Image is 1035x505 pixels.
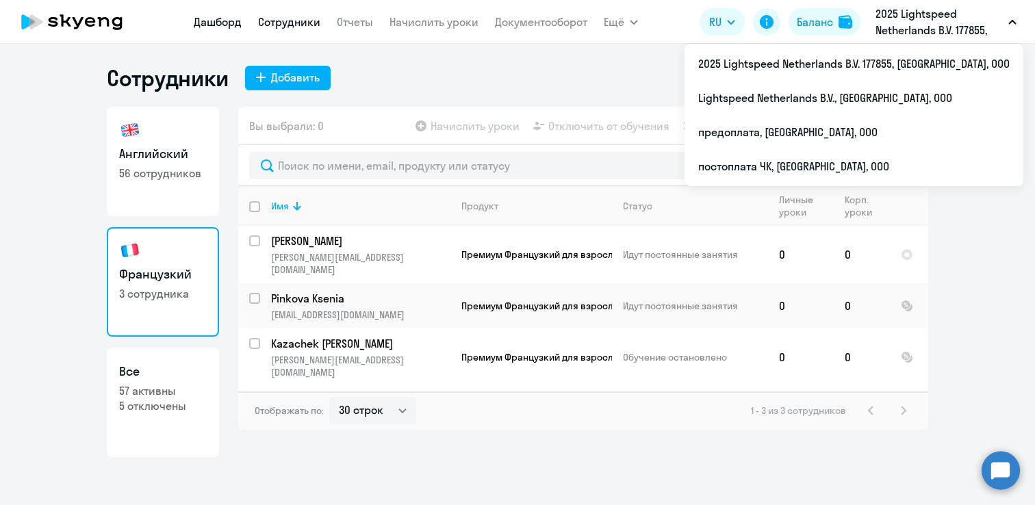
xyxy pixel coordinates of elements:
[119,286,207,301] p: 3 сотрудника
[845,194,880,218] div: Корп. уроки
[779,194,823,218] div: Личные уроки
[709,14,721,30] span: RU
[271,200,450,212] div: Имя
[876,5,1003,38] p: 2025 Lightspeed Netherlands B.V. 177855, [GEOGRAPHIC_DATA], ООО
[119,363,207,380] h3: Все
[271,309,450,321] p: [EMAIL_ADDRESS][DOMAIN_NAME]
[623,300,767,312] p: Идут постоянные занятия
[779,194,833,218] div: Личные уроки
[271,69,320,86] div: Добавить
[623,200,767,212] div: Статус
[271,354,450,378] p: [PERSON_NAME][EMAIL_ADDRESS][DOMAIN_NAME]
[107,64,229,92] h1: Сотрудники
[623,200,652,212] div: Статус
[107,348,219,457] a: Все57 активны5 отключены
[249,152,917,179] input: Поиск по имени, email, продукту или статусу
[834,226,890,283] td: 0
[461,200,611,212] div: Продукт
[495,15,587,29] a: Документооборот
[700,8,745,36] button: RU
[194,15,242,29] a: Дашборд
[461,300,625,312] span: Премиум Французкий для взрослых
[271,233,450,276] a: [PERSON_NAME][PERSON_NAME][EMAIL_ADDRESS][DOMAIN_NAME]
[271,336,450,351] p: Kazachek [PERSON_NAME]
[119,119,141,141] img: english
[604,8,638,36] button: Ещё
[107,107,219,216] a: Английский56 сотрудников
[623,351,767,363] p: Обучение остановлено
[119,383,207,398] p: 57 активны
[271,200,289,212] div: Имя
[751,404,846,417] span: 1 - 3 из 3 сотрудников
[685,44,1023,186] ul: Ещё
[271,233,450,248] p: [PERSON_NAME]
[249,118,324,134] span: Вы выбрали: 0
[271,251,450,276] p: [PERSON_NAME][EMAIL_ADDRESS][DOMAIN_NAME]
[389,15,478,29] a: Начислить уроки
[768,283,834,328] td: 0
[119,239,141,261] img: french
[461,351,625,363] span: Премиум Французкий для взрослых
[834,283,890,328] td: 0
[845,194,889,218] div: Корп. уроки
[271,336,450,378] a: Kazachek [PERSON_NAME][PERSON_NAME][EMAIL_ADDRESS][DOMAIN_NAME]
[107,227,219,337] a: Французкий3 сотрудника
[797,14,833,30] div: Баланс
[604,14,624,30] span: Ещё
[768,328,834,386] td: 0
[461,248,625,261] span: Премиум Французкий для взрослых
[869,5,1023,38] button: 2025 Lightspeed Netherlands B.V. 177855, [GEOGRAPHIC_DATA], ООО
[258,15,320,29] a: Сотрудники
[255,404,324,417] span: Отображать по:
[461,200,498,212] div: Продукт
[119,398,207,413] p: 5 отключены
[271,291,450,306] p: Pinkova Ksenia
[623,248,767,261] p: Идут постоянные занятия
[119,145,207,163] h3: Английский
[834,328,890,386] td: 0
[119,266,207,283] h3: Французкий
[768,226,834,283] td: 0
[839,15,852,29] img: balance
[245,66,331,90] button: Добавить
[337,15,373,29] a: Отчеты
[271,291,450,321] a: Pinkova Ksenia[EMAIL_ADDRESS][DOMAIN_NAME]
[119,166,207,181] p: 56 сотрудников
[789,8,860,36] button: Балансbalance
